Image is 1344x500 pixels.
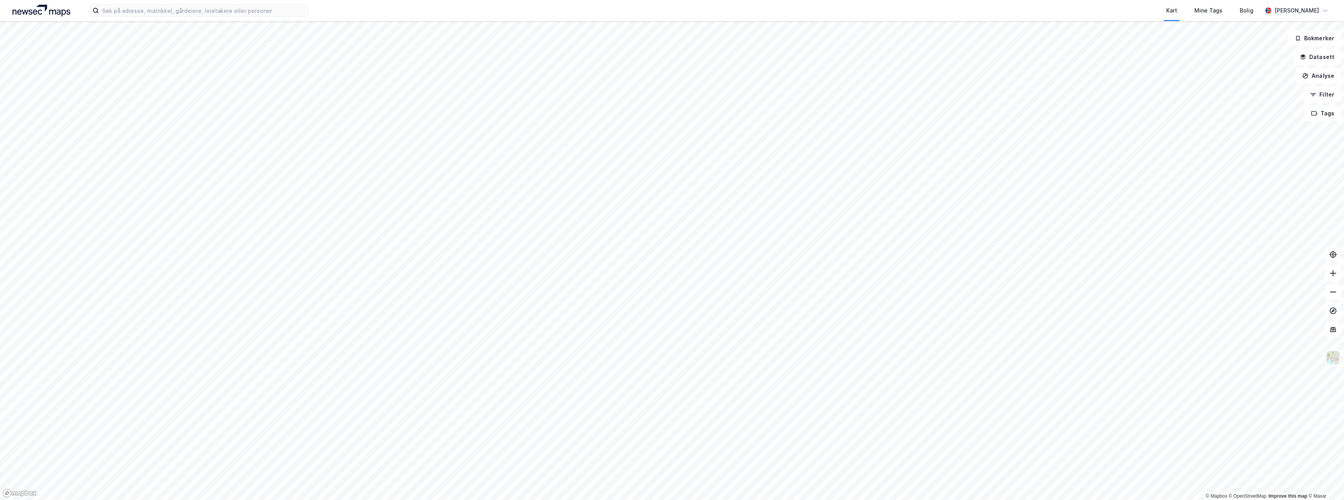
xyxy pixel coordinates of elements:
[1296,68,1341,84] button: Analyse
[1305,106,1341,121] button: Tags
[1240,6,1253,15] div: Bolig
[1293,49,1341,65] button: Datasett
[1229,493,1267,499] a: OpenStreetMap
[1326,350,1340,365] img: Z
[1194,6,1222,15] div: Mine Tags
[1166,6,1177,15] div: Kart
[13,5,70,16] img: logo.a4113a55bc3d86da70a041830d287a7e.svg
[2,489,37,498] a: Mapbox homepage
[99,5,307,16] input: Søk på adresse, matrikkel, gårdeiere, leietakere eller personer
[1269,493,1307,499] a: Improve this map
[1305,462,1344,500] iframe: Chat Widget
[1274,6,1319,15] div: [PERSON_NAME]
[1288,30,1341,46] button: Bokmerker
[1303,87,1341,102] button: Filter
[1206,493,1227,499] a: Mapbox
